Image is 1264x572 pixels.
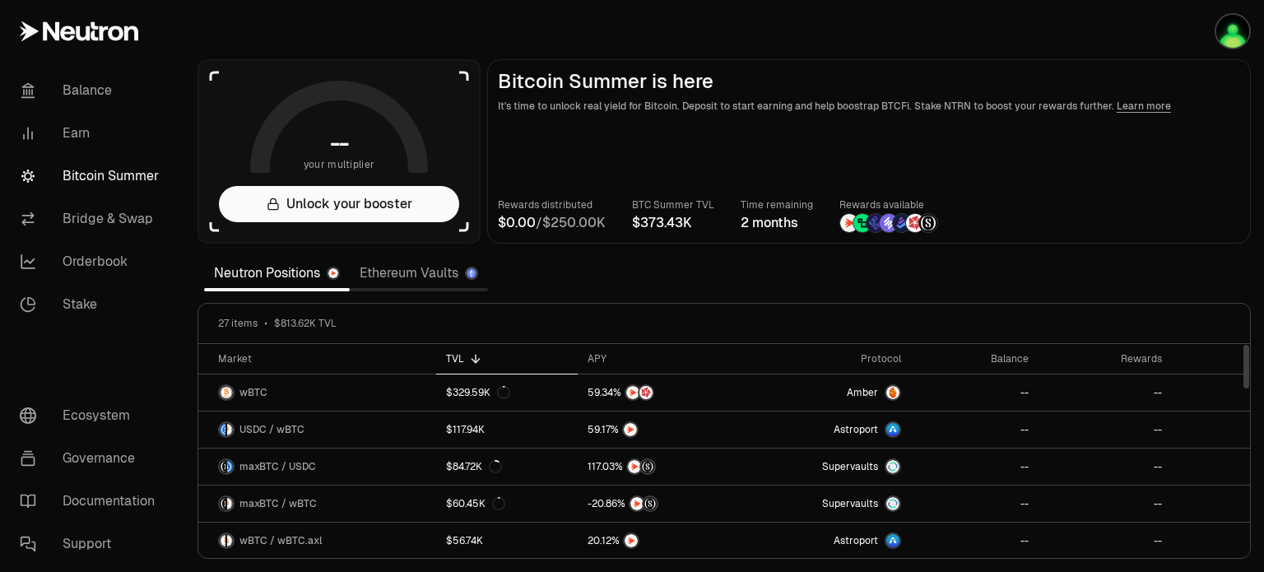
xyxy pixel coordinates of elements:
[239,423,304,436] span: USDC / wBTC
[239,534,322,547] span: wBTC / wBTC.axl
[588,421,735,438] button: NTRN
[7,69,178,112] a: Balance
[7,437,178,480] a: Governance
[911,412,1039,448] a: --
[744,523,911,559] a: Astroport
[754,352,901,365] div: Protocol
[625,534,638,547] img: NTRN
[847,386,878,399] span: Amber
[7,240,178,283] a: Orderbook
[1039,374,1172,411] a: --
[227,423,233,436] img: wBTC Logo
[886,386,899,399] img: Amber
[1039,449,1172,485] a: --
[822,460,878,473] span: Supervaults
[641,460,654,473] img: Structured Points
[1039,412,1172,448] a: --
[921,352,1029,365] div: Balance
[867,214,885,232] img: EtherFi Points
[239,497,317,510] span: maxBTC / wBTC
[632,197,714,213] p: BTC Summer TVL
[628,460,641,473] img: NTRN
[328,268,338,278] img: Neutron Logo
[1117,100,1171,113] a: Learn more
[744,486,911,522] a: SupervaultsSupervaults
[741,197,813,213] p: Time remaining
[227,534,233,547] img: wBTC.axl Logo
[853,214,871,232] img: Lombard Lux
[834,534,878,547] span: Astroport
[446,497,505,510] div: $60.45K
[911,486,1039,522] a: --
[498,197,606,213] p: Rewards distributed
[886,497,899,510] img: Supervaults
[446,386,510,399] div: $329.59K
[220,534,225,547] img: wBTC Logo
[630,497,644,510] img: NTRN
[330,130,349,156] h1: --
[198,374,436,411] a: wBTC LogowBTC
[220,460,225,473] img: maxBTC Logo
[198,486,436,522] a: maxBTC LogowBTC LogomaxBTC / wBTC
[239,460,316,473] span: maxBTC / USDC
[436,374,578,411] a: $329.59K
[834,423,878,436] span: Astroport
[822,497,878,510] span: Supervaults
[893,214,911,232] img: Bedrock Diamonds
[744,412,911,448] a: Astroport
[624,423,637,436] img: NTRN
[220,497,225,510] img: maxBTC Logo
[436,523,578,559] a: $56.74K
[744,449,911,485] a: SupervaultsSupervaults
[7,480,178,523] a: Documentation
[498,98,1240,114] p: It's time to unlock real yield for Bitcoin. Deposit to start earning and help boostrap BTCFi. Sta...
[239,386,267,399] span: wBTC
[467,268,476,278] img: Ethereum Logo
[7,283,178,326] a: Stake
[446,534,483,547] div: $56.74K
[578,486,745,522] a: NTRNStructured Points
[198,449,436,485] a: maxBTC LogoUSDC LogomaxBTC / USDC
[588,384,735,401] button: NTRNMars Fragments
[839,197,938,213] p: Rewards available
[588,495,735,512] button: NTRNStructured Points
[350,257,488,290] a: Ethereum Vaults
[7,198,178,240] a: Bridge & Swap
[227,460,233,473] img: USDC Logo
[741,213,813,233] div: 2 months
[911,374,1039,411] a: --
[304,156,375,173] span: your multiplier
[7,112,178,155] a: Earn
[274,317,337,330] span: $813.62K TVL
[446,460,502,473] div: $84.72K
[840,214,858,232] img: NTRN
[578,449,745,485] a: NTRNStructured Points
[220,386,233,399] img: wBTC Logo
[7,523,178,565] a: Support
[198,523,436,559] a: wBTC LogowBTC.axl LogowBTC / wBTC.axl
[1216,15,1249,48] img: Gigatronek
[639,386,653,399] img: Mars Fragments
[911,449,1039,485] a: --
[588,458,735,475] button: NTRNStructured Points
[220,423,225,436] img: USDC Logo
[578,412,745,448] a: NTRN
[446,352,568,365] div: TVL
[498,70,1240,93] h2: Bitcoin Summer is here
[919,214,937,232] img: Structured Points
[886,460,899,473] img: Supervaults
[436,412,578,448] a: $117.94K
[1039,486,1172,522] a: --
[578,523,745,559] a: NTRN
[588,352,735,365] div: APY
[446,423,485,436] div: $117.94K
[588,532,735,549] button: NTRN
[1039,523,1172,559] a: --
[218,317,258,330] span: 27 items
[219,186,459,222] button: Unlock your booster
[906,214,924,232] img: Mars Fragments
[218,352,426,365] div: Market
[7,394,178,437] a: Ecosystem
[436,486,578,522] a: $60.45K
[626,386,639,399] img: NTRN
